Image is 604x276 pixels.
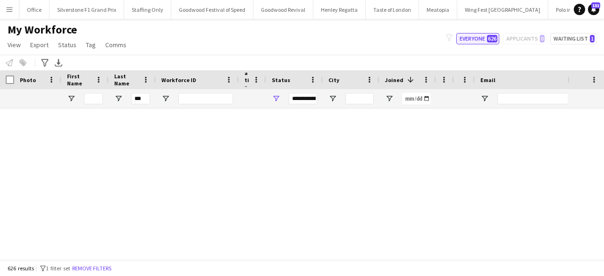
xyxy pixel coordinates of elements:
span: 1 [590,35,595,42]
span: Last Name [114,73,139,87]
input: Joined Filter Input [402,93,430,104]
input: Workforce ID Filter Input [178,93,233,104]
span: Workforce ID [161,76,196,84]
button: Open Filter Menu [385,94,394,103]
button: Open Filter Menu [480,94,489,103]
button: Silverstone F1 Grand Prix [50,0,124,19]
button: Open Filter Menu [328,94,337,103]
button: Goodwood Revival [253,0,313,19]
a: Tag [82,39,100,51]
button: Open Filter Menu [272,94,280,103]
button: Taste of London [366,0,419,19]
span: Export [30,41,49,49]
input: First Name Filter Input [84,93,103,104]
span: Photo [20,76,36,84]
span: Joined [385,76,403,84]
button: Open Filter Menu [161,94,170,103]
span: Rating [244,62,249,98]
span: 1 filter set [46,265,70,272]
span: View [8,41,21,49]
button: Open Filter Menu [114,94,123,103]
span: 626 [487,35,497,42]
span: My Workforce [8,23,77,37]
button: Goodwood Festival of Speed [171,0,253,19]
a: Status [54,39,80,51]
button: Office [19,0,50,19]
button: Polo in the Park [548,0,600,19]
app-action-btn: Advanced filters [39,57,50,68]
button: Staffing Only [124,0,171,19]
span: First Name [67,73,92,87]
app-action-btn: Export XLSX [53,57,64,68]
button: Henley Regatta [313,0,366,19]
span: Status [58,41,76,49]
a: View [4,39,25,51]
span: Status [272,76,290,84]
span: 153 [591,2,600,8]
span: Tag [86,41,96,49]
button: Everyone626 [456,33,499,44]
span: Comms [105,41,126,49]
a: Comms [101,39,130,51]
input: Email Filter Input [497,93,576,104]
a: Export [26,39,52,51]
a: 153 [588,4,599,15]
button: Open Filter Menu [67,94,75,103]
button: Remove filters [70,263,113,274]
button: Wing Fest [GEOGRAPHIC_DATA] [457,0,548,19]
span: Email [480,76,495,84]
button: Meatopia [419,0,457,19]
button: Waiting list1 [550,33,596,44]
input: City Filter Input [345,93,374,104]
span: City [328,76,339,84]
input: Last Name Filter Input [131,93,150,104]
